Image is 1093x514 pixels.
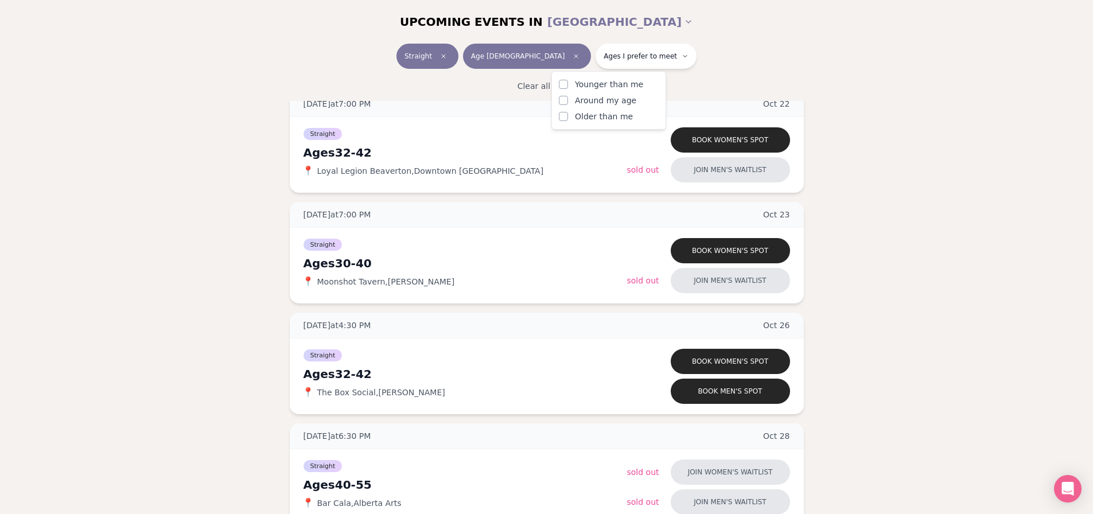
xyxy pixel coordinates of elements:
[471,52,565,61] span: Age [DEMOGRAPHIC_DATA]
[559,80,568,89] button: Younger than me
[575,95,636,106] span: Around my age
[304,430,371,442] span: [DATE] at 6:30 PM
[304,477,627,493] div: Ages 40-55
[671,127,790,153] button: Book women's spot
[304,277,313,286] span: 📍
[396,44,458,69] button: StraightClear event type filter
[304,145,627,161] div: Ages 32-42
[304,98,371,110] span: [DATE] at 7:00 PM
[763,320,790,331] span: Oct 26
[304,460,343,472] span: Straight
[627,276,659,285] span: Sold Out
[604,52,677,61] span: Ages I prefer to meet
[404,52,432,61] span: Straight
[569,49,583,63] span: Clear age
[671,349,790,374] button: Book women's spot
[596,44,697,69] button: Ages I prefer to meet
[317,387,445,398] span: The Box Social , [PERSON_NAME]
[559,112,568,121] button: Older than me
[575,111,633,122] span: Older than me
[304,128,343,140] span: Straight
[400,14,543,30] span: UPCOMING EVENTS IN
[627,165,659,174] span: Sold Out
[671,460,790,485] button: Join women's waitlist
[317,497,402,509] span: Bar Cala , Alberta Arts
[671,238,790,263] button: Book women's spot
[763,430,790,442] span: Oct 28
[437,49,450,63] span: Clear event type filter
[304,366,627,382] div: Ages 32-42
[304,239,343,251] span: Straight
[575,79,643,90] span: Younger than me
[304,499,313,508] span: 📍
[317,165,544,177] span: Loyal Legion Beaverton , Downtown [GEOGRAPHIC_DATA]
[627,468,659,477] span: Sold Out
[763,209,790,220] span: Oct 23
[304,209,371,220] span: [DATE] at 7:00 PM
[1054,475,1082,503] div: Open Intercom Messenger
[463,44,591,69] button: Age [DEMOGRAPHIC_DATA]Clear age
[304,320,371,331] span: [DATE] at 4:30 PM
[559,96,568,105] button: Around my age
[671,379,790,404] button: Book men's spot
[304,166,313,176] span: 📍
[317,276,455,287] span: Moonshot Tavern , [PERSON_NAME]
[511,73,583,99] button: Clear all filters
[627,497,659,507] span: Sold Out
[547,9,693,34] button: [GEOGRAPHIC_DATA]
[671,268,790,293] button: Join men's waitlist
[304,255,627,271] div: Ages 30-40
[304,388,313,397] span: 📍
[763,98,790,110] span: Oct 22
[671,157,790,182] button: Join men's waitlist
[304,349,343,361] span: Straight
